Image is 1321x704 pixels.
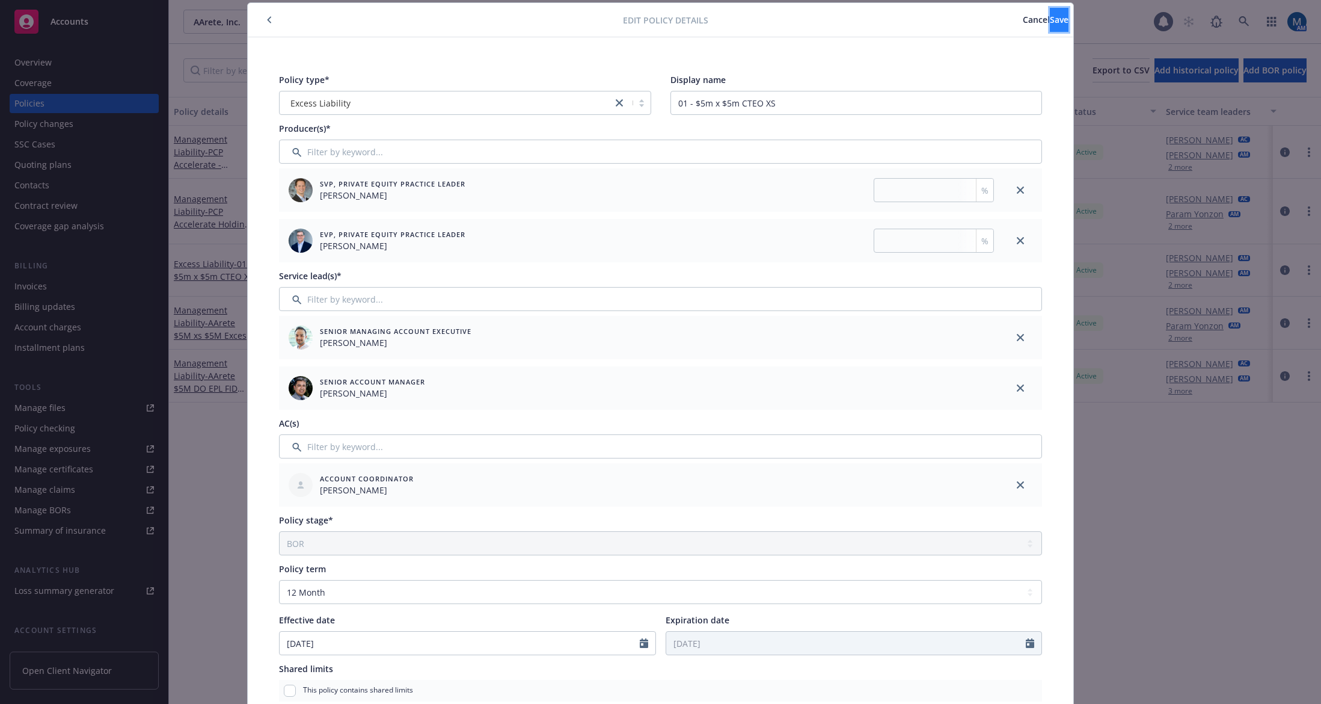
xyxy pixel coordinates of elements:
[280,632,640,655] input: MM/DD/YYYY
[279,434,1042,459] input: Filter by keyword...
[320,229,465,239] span: EVP, Private Equity Practice Leader
[289,178,313,202] img: employee photo
[279,140,1042,164] input: Filter by keyword...
[320,484,414,496] span: [PERSON_NAME]
[320,326,471,336] span: Senior Managing Account Executive
[1013,478,1028,492] a: close
[279,563,326,575] span: Policy term
[1013,233,1028,248] a: close
[289,229,313,253] img: employee photo
[320,239,465,252] span: [PERSON_NAME]
[279,680,1042,702] div: This policy contains shared limits
[666,632,1026,655] input: MM/DD/YYYY
[623,14,708,26] span: Edit policy details
[279,663,333,675] span: Shared limits
[1023,8,1050,32] button: Cancel
[320,474,414,484] span: Account Coordinator
[279,74,329,85] span: Policy type*
[320,189,465,202] span: [PERSON_NAME]
[640,638,648,648] svg: Calendar
[279,614,335,626] span: Effective date
[612,96,627,110] a: close
[1050,8,1068,32] button: Save
[279,514,333,526] span: Policy stage*
[289,376,313,400] img: employee photo
[981,235,988,247] span: %
[981,184,988,197] span: %
[290,97,351,110] span: Excess Liability
[320,377,425,387] span: Senior Account Manager
[279,123,331,134] span: Producer(s)*
[1013,183,1028,197] a: close
[279,287,1042,311] input: Filter by keyword...
[1026,638,1034,648] svg: Calendar
[279,270,342,282] span: Service lead(s)*
[670,74,726,85] span: Display name
[279,418,299,429] span: AC(s)
[666,614,729,626] span: Expiration date
[320,387,425,400] span: [PERSON_NAME]
[1013,381,1028,395] a: close
[1023,14,1050,25] span: Cancel
[286,97,606,110] span: Excess Liability
[1013,330,1028,345] a: close
[289,326,313,350] img: employee photo
[320,179,465,189] span: SVP, Private Equity Practice Leader
[1050,14,1068,25] span: Save
[320,336,471,349] span: [PERSON_NAME]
